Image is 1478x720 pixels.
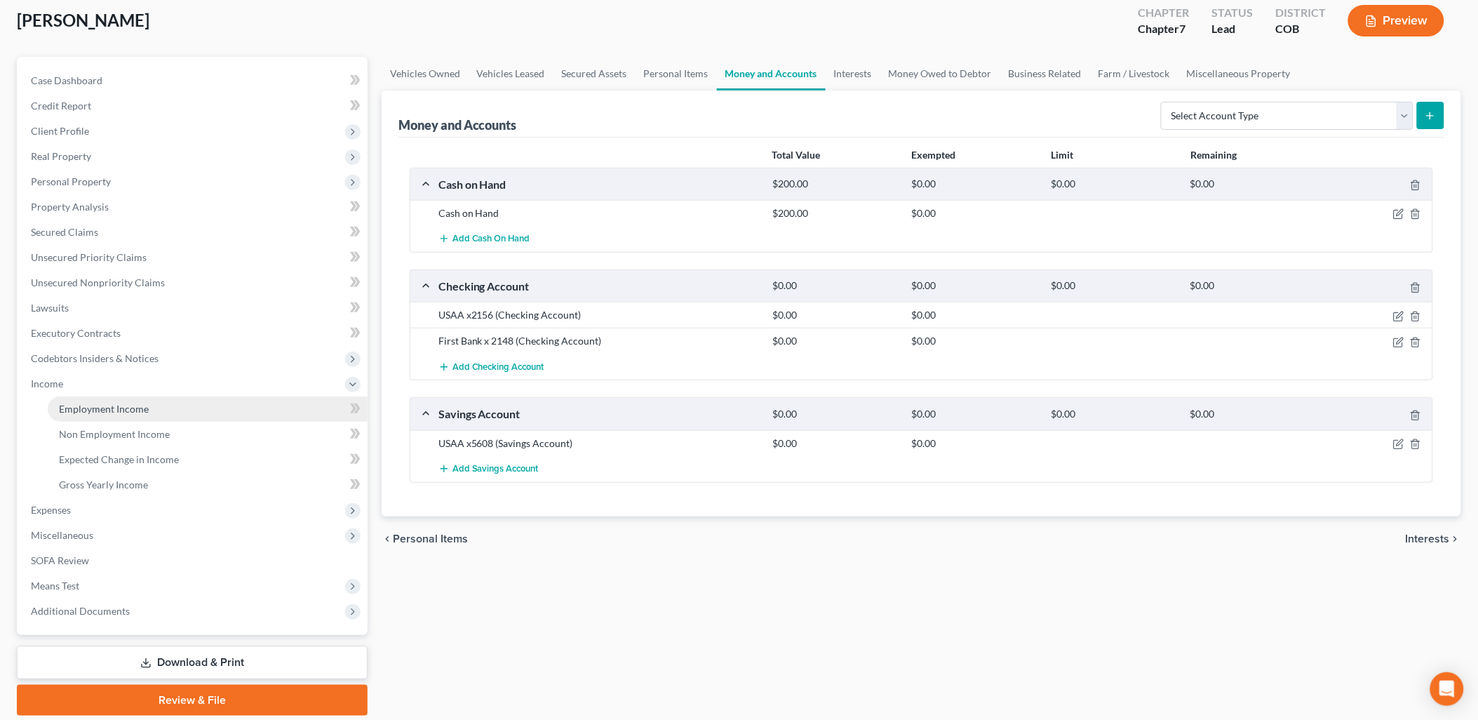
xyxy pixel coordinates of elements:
a: Review & File [17,685,368,716]
a: Business Related [1000,57,1090,91]
a: Vehicles Owned [382,57,469,91]
div: $0.00 [765,334,905,348]
a: Personal Items [636,57,717,91]
span: Unsecured Nonpriority Claims [31,276,165,288]
span: Add Checking Account [452,361,544,373]
div: District [1275,5,1326,21]
div: $0.00 [765,436,905,451]
a: Property Analysis [20,194,368,220]
div: $0.00 [905,206,1044,220]
strong: Exempted [912,149,956,161]
span: Executory Contracts [31,327,121,339]
span: 7 [1179,22,1185,35]
span: Gross Yearly Income [59,479,148,491]
div: $0.00 [1044,178,1183,191]
button: Preview [1348,5,1444,36]
strong: Total Value [772,149,821,161]
div: $0.00 [1183,178,1323,191]
a: Miscellaneous Property [1178,57,1299,91]
span: Means Test [31,580,79,592]
a: SOFA Review [20,548,368,573]
span: SOFA Review [31,554,89,566]
div: $0.00 [1044,279,1183,293]
a: Vehicles Leased [469,57,553,91]
span: Credit Report [31,100,91,112]
a: Farm / Livestock [1090,57,1178,91]
div: $0.00 [1044,408,1183,421]
a: Money and Accounts [717,57,826,91]
a: Unsecured Nonpriority Claims [20,270,368,295]
span: Personal Items [393,533,468,545]
div: $200.00 [765,206,905,220]
span: Add Savings Account [452,463,539,474]
span: Codebtors Insiders & Notices [31,352,159,364]
div: $0.00 [1183,279,1323,293]
div: Money and Accounts [398,116,517,133]
div: Status [1211,5,1253,21]
button: Add Savings Account [438,456,539,482]
a: Gross Yearly Income [48,472,368,498]
span: Expected Change in Income [59,453,179,465]
strong: Remaining [1190,149,1237,161]
i: chevron_left [382,533,393,545]
span: Miscellaneous [31,529,93,541]
span: Income [31,378,63,389]
div: Open Intercom Messenger [1430,672,1464,706]
span: Non Employment Income [59,428,170,440]
div: First Bank x 2148 (Checking Account) [431,334,765,348]
div: $0.00 [905,279,1044,293]
div: USAA x5608 (Savings Account) [431,436,765,451]
span: Secured Claims [31,226,98,238]
div: $0.00 [905,408,1044,421]
a: Lawsuits [20,295,368,321]
span: Expenses [31,504,71,516]
a: Secured Assets [553,57,636,91]
span: Interests [1406,533,1450,545]
div: $0.00 [765,408,905,421]
div: $0.00 [905,178,1044,191]
a: Case Dashboard [20,68,368,93]
span: Real Property [31,150,91,162]
div: Lead [1211,21,1253,37]
span: Unsecured Priority Claims [31,251,147,263]
div: Cash on Hand [431,177,765,192]
a: Unsecured Priority Claims [20,245,368,270]
span: Additional Documents [31,605,130,617]
div: $0.00 [905,334,1044,348]
strong: Limit [1051,149,1073,161]
button: chevron_left Personal Items [382,533,468,545]
a: Secured Claims [20,220,368,245]
div: Chapter [1138,21,1189,37]
a: Money Owed to Debtor [880,57,1000,91]
a: Non Employment Income [48,422,368,447]
div: $0.00 [905,436,1044,451]
a: Credit Report [20,93,368,119]
div: USAA x2156 (Checking Account) [431,308,765,322]
span: Lawsuits [31,302,69,314]
button: Interests chevron_right [1406,533,1461,545]
i: chevron_right [1450,533,1461,545]
a: Interests [826,57,880,91]
span: Add Cash on Hand [452,234,530,245]
div: COB [1275,21,1326,37]
div: $200.00 [765,178,905,191]
span: Property Analysis [31,201,109,213]
div: $0.00 [765,279,905,293]
a: Download & Print [17,646,368,679]
span: [PERSON_NAME] [17,10,149,30]
span: Employment Income [59,403,149,415]
span: Client Profile [31,125,89,137]
div: Savings Account [431,406,765,421]
div: Chapter [1138,5,1189,21]
div: Checking Account [431,279,765,293]
span: Case Dashboard [31,74,102,86]
div: $0.00 [1183,408,1323,421]
span: Personal Property [31,175,111,187]
a: Employment Income [48,396,368,422]
button: Add Cash on Hand [438,226,530,252]
a: Executory Contracts [20,321,368,346]
a: Expected Change in Income [48,447,368,472]
div: Cash on Hand [431,206,765,220]
div: $0.00 [765,308,905,322]
div: $0.00 [905,308,1044,322]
